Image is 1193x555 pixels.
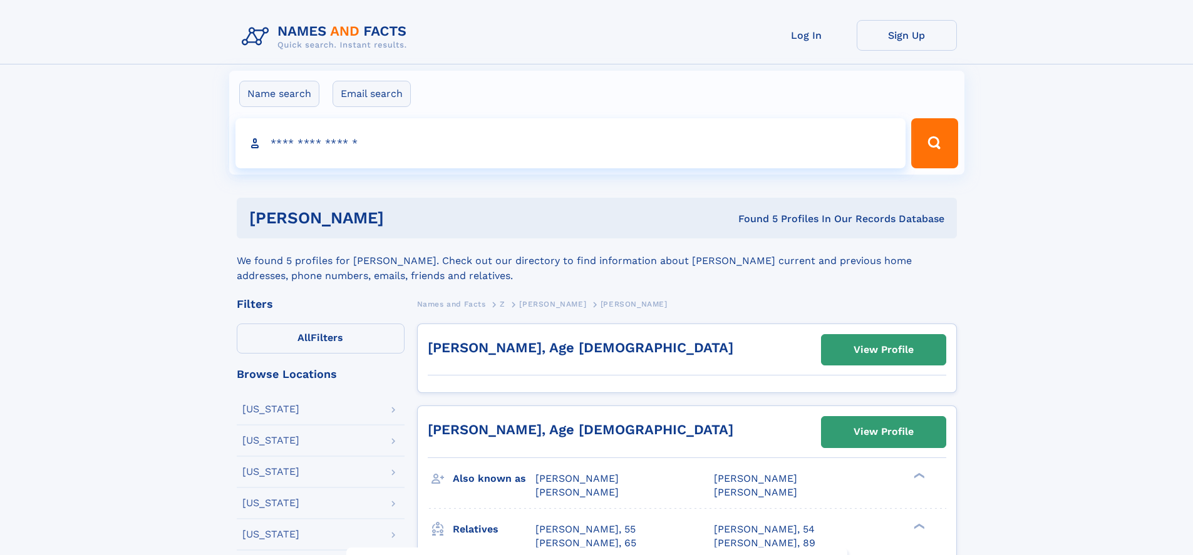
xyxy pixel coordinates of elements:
div: ❯ [911,471,926,479]
a: [PERSON_NAME], Age [DEMOGRAPHIC_DATA] [428,340,733,355]
div: Found 5 Profiles In Our Records Database [561,212,944,226]
a: [PERSON_NAME], 54 [714,522,815,536]
div: View Profile [854,417,914,446]
a: Log In [757,20,857,51]
div: [US_STATE] [242,529,299,539]
span: [PERSON_NAME] [714,486,797,498]
a: Sign Up [857,20,957,51]
div: [US_STATE] [242,435,299,446]
h1: [PERSON_NAME] [249,210,561,226]
a: [PERSON_NAME], Age [DEMOGRAPHIC_DATA] [428,422,733,437]
a: View Profile [822,417,946,447]
a: [PERSON_NAME], 65 [535,536,636,550]
div: [US_STATE] [242,467,299,477]
span: [PERSON_NAME] [535,486,619,498]
div: [US_STATE] [242,404,299,414]
span: All [297,332,311,344]
span: [PERSON_NAME] [601,300,668,308]
div: View Profile [854,335,914,364]
div: Filters [237,298,405,310]
h3: Also known as [453,468,535,489]
a: Names and Facts [417,296,486,312]
a: View Profile [822,335,946,365]
label: Name search [239,81,319,107]
img: Logo Names and Facts [237,20,417,54]
div: ❯ [911,522,926,530]
div: We found 5 profiles for [PERSON_NAME]. Check out our directory to find information about [PERSON_... [237,238,957,283]
span: [PERSON_NAME] [519,300,586,308]
input: search input [235,118,906,168]
div: [US_STATE] [242,498,299,508]
a: [PERSON_NAME], 55 [535,522,636,536]
div: Browse Locations [237,369,405,380]
a: [PERSON_NAME], 89 [714,536,815,550]
span: [PERSON_NAME] [714,472,797,484]
label: Email search [333,81,411,107]
a: [PERSON_NAME] [519,296,586,312]
a: Z [500,296,505,312]
span: Z [500,300,505,308]
label: Filters [237,323,405,354]
button: Search Button [911,118,958,168]
h3: Relatives [453,519,535,540]
span: [PERSON_NAME] [535,472,619,484]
